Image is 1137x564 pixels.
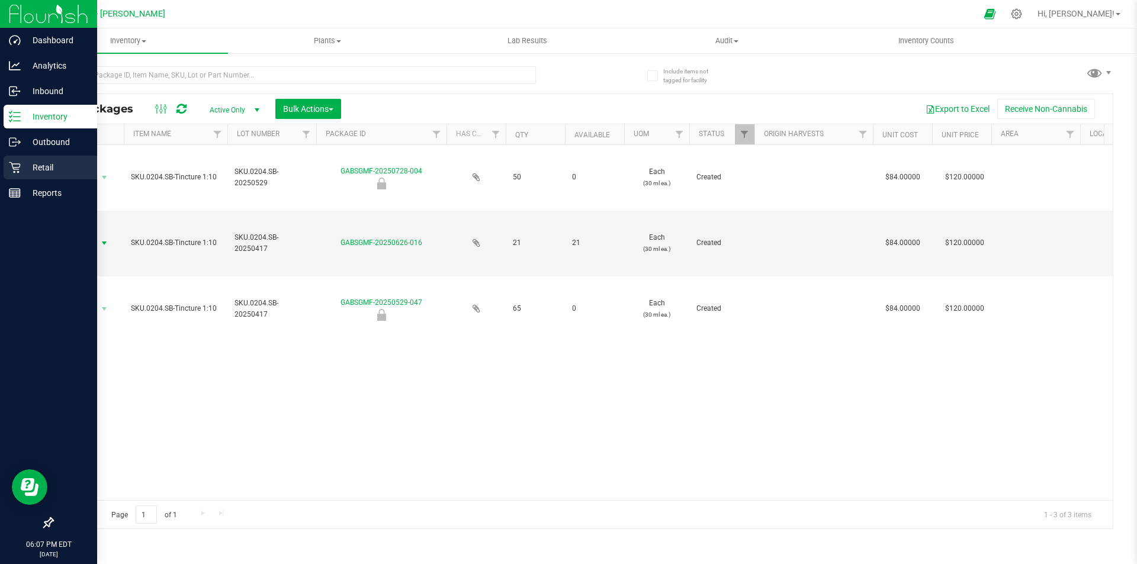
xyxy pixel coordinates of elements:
a: Inventory Counts [827,28,1026,53]
a: Filter [427,124,447,144]
inline-svg: Inbound [9,85,21,97]
span: Each [631,166,682,189]
span: $120.00000 [939,169,990,186]
span: Created [696,303,747,314]
span: $120.00000 [939,300,990,317]
p: (30 ml ea.) [631,309,682,320]
a: Package ID [326,130,366,138]
a: Qty [515,131,528,139]
a: Inventory [28,28,228,53]
div: Newly Received [314,178,448,189]
span: Created [696,172,747,183]
span: 0 [572,172,617,183]
a: Lot Number [237,130,280,138]
span: SKU.0204.SB-20250417 [235,232,309,254]
span: Hi, [PERSON_NAME]! [1038,9,1114,18]
a: Lab Results [428,28,627,53]
span: Inventory Counts [882,36,970,46]
button: Export to Excel [918,99,997,119]
span: select [97,169,112,186]
a: Audit [627,28,827,53]
a: Item Name [133,130,171,138]
a: Unit Cost [882,131,918,139]
span: Plants [229,36,427,46]
span: 21 [572,237,617,249]
p: Inventory [21,109,92,124]
p: (30 ml ea.) [631,178,682,189]
span: 1 - 3 of 3 items [1035,505,1101,523]
inline-svg: Dashboard [9,34,21,46]
button: Bulk Actions [275,99,341,119]
a: GABSGMF-20250626-016 [341,239,422,247]
a: UOM [634,130,649,138]
p: Dashboard [21,33,92,47]
a: Filter [1061,124,1080,144]
span: SKU.0204.SB-20250529 [235,166,309,189]
span: 50 [513,172,558,183]
td: $84.00000 [873,145,932,211]
span: Bulk Actions [283,104,333,114]
inline-svg: Reports [9,187,21,199]
span: Each [631,232,682,254]
a: Filter [735,124,754,144]
a: Status [699,130,724,138]
a: Filter [208,124,227,144]
a: GABSGMF-20250529-047 [341,298,422,307]
p: [DATE] [5,550,92,559]
th: Has COA [447,124,506,145]
p: (30 ml ea.) [631,243,682,254]
a: Filter [853,124,873,144]
span: SKU.0204.SB-Tincture 1:10 [131,303,220,314]
span: Lab Results [492,36,563,46]
span: select [97,235,112,252]
a: Available [574,131,610,139]
span: Page of 1 [101,505,187,524]
a: Origin Harvests [764,130,824,138]
a: Filter [670,124,689,144]
div: Newly Received [314,309,448,321]
a: Unit Price [942,131,979,139]
span: select [97,301,112,317]
td: $84.00000 [873,276,932,341]
a: GABSGMF-20250728-004 [341,167,422,175]
a: Plants [228,28,428,53]
span: Created [696,237,747,249]
td: $84.00000 [873,211,932,276]
button: Receive Non-Cannabis [997,99,1095,119]
p: Analytics [21,59,92,73]
span: GA4 - [PERSON_NAME] [77,9,165,19]
span: SKU.0204.SB-Tincture 1:10 [131,172,220,183]
span: SKU.0204.SB-20250417 [235,298,309,320]
p: 06:07 PM EDT [5,539,92,550]
span: Inventory [28,36,228,46]
span: 21 [513,237,558,249]
p: Reports [21,186,92,200]
span: Each [631,298,682,320]
span: Audit [628,36,826,46]
a: Area [1001,130,1019,138]
p: Inbound [21,84,92,98]
inline-svg: Retail [9,162,21,173]
a: Filter [486,124,506,144]
p: Retail [21,160,92,175]
inline-svg: Outbound [9,136,21,148]
span: SKU.0204.SB-Tincture 1:10 [131,237,220,249]
inline-svg: Analytics [9,60,21,72]
div: Manage settings [1009,8,1024,20]
span: Include items not tagged for facility [663,67,722,85]
a: Location [1090,130,1123,138]
iframe: Resource center [12,469,47,505]
span: All Packages [62,102,145,115]
span: 65 [513,303,558,314]
input: Search Package ID, Item Name, SKU, Lot or Part Number... [52,66,536,84]
a: Filter [297,124,316,144]
span: $120.00000 [939,234,990,252]
p: Outbound [21,135,92,149]
inline-svg: Inventory [9,111,21,123]
span: Open Ecommerce Menu [977,2,1003,25]
span: 0 [572,303,617,314]
input: 1 [136,505,157,524]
